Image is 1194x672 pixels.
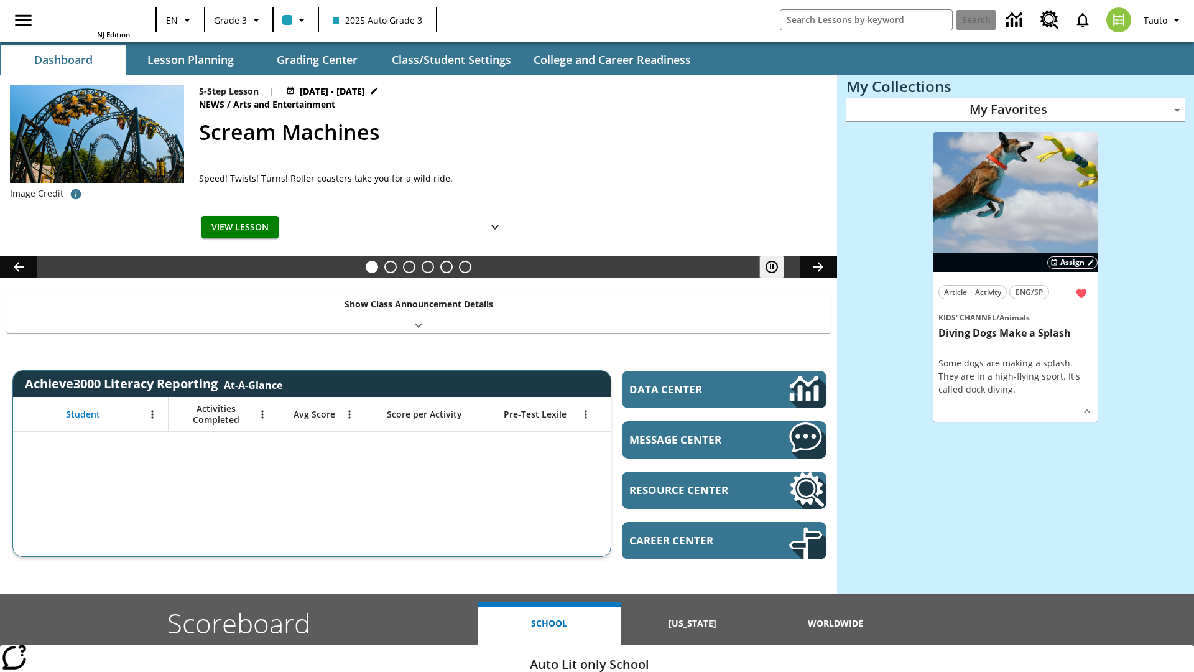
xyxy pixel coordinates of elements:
span: [DATE] - [DATE] [300,85,365,98]
span: Student [66,409,100,420]
button: Photo credit: The Smiler – Alton Towers Resort – Staffordshire – England [63,183,88,205]
span: / [227,98,231,110]
input: search field [780,10,952,30]
div: Pause [759,256,797,278]
span: Resource Center [629,483,752,497]
button: Slide 2 Meet the Artists [384,261,397,273]
span: NJ Edition [97,30,130,39]
img: Rollercoaster tracks twisting in vertical loops with yellow cars hanging upside down. [10,85,184,183]
button: Open Menu [253,405,272,424]
p: Image Credit [10,187,63,200]
button: School [478,602,621,645]
button: Show Details [1078,402,1096,421]
span: Career Center [629,533,752,548]
span: Kids' Channel [938,312,996,323]
button: Grade: Grade 3, Select a grade [209,9,269,31]
span: Data Center [629,382,747,396]
a: Career Center [622,522,826,559]
h2: Scream Machines [199,116,822,148]
a: Resource Center, Will open in new tab [622,472,826,509]
div: Show Class Announcement Details [6,290,831,333]
span: Animals [999,312,1030,323]
button: Article + Activity [938,285,1007,299]
div: Home [49,4,130,39]
button: View Lesson [201,216,279,239]
span: News [199,98,227,111]
div: My Favorites [846,98,1185,122]
button: Lesson carousel, Next [800,256,837,278]
button: Pause [759,256,784,278]
button: Slide 4 Cars of the Future? [422,261,434,273]
span: 2025 Auto Grade 3 [333,14,422,27]
p: Show Class Announcement Details [345,297,493,310]
button: Slide 6 Career Lesson [459,261,471,273]
button: Select a new avatar [1099,4,1139,36]
span: Arts and Entertainment [233,98,338,111]
a: Data Center [622,371,826,408]
button: Slide 3 Teen Uses Tech to Make a Difference [403,261,415,273]
span: Grade 3 [214,14,247,27]
button: Aug 27 - Aug 27 Choose Dates [284,85,381,98]
button: Lesson Planning [128,45,252,75]
span: ENG/SP [1016,286,1043,299]
button: Language: EN, Select a language [160,9,200,31]
h3: Diving Dogs Make a Splash [938,327,1093,340]
span: Assign [1060,257,1085,268]
span: Activities Completed [175,403,257,426]
button: ENG/SP [1009,285,1049,299]
button: [US_STATE] [621,602,764,645]
button: Open side menu [5,2,42,39]
button: Class color is light blue. Change class color [277,9,314,31]
button: Assign Choose Dates [1047,256,1098,269]
span: Topic: Kids' Channel/Animals [938,310,1093,324]
a: Data Center [999,3,1033,37]
button: Slide 5 Pre-release lesson [440,261,453,273]
p: 5-Step Lesson [199,85,259,98]
button: Open Menu [143,405,162,424]
span: Score per Activity [387,409,462,420]
span: EN [166,14,178,27]
button: Open Menu [340,405,359,424]
button: Open Menu [576,405,595,424]
button: College and Career Readiness [524,45,701,75]
button: Profile/Settings [1139,9,1189,31]
button: Dashboard [1,45,126,75]
span: | [269,85,274,98]
h3: My Collections [846,78,1185,95]
button: Remove from Favorites [1070,282,1093,305]
button: Class/Student Settings [382,45,521,75]
div: lesson details [933,132,1098,422]
button: Grading Center [255,45,379,75]
a: Home [49,5,130,30]
a: Message Center [622,421,826,459]
button: Slide 1 Scream Machines [366,261,378,273]
span: Article + Activity [944,286,1001,299]
span: / [996,312,999,323]
span: Pre-Test Lexile [504,409,567,420]
a: Notifications [1067,4,1099,36]
div: At-A-Glance [224,376,282,392]
span: Tauto [1144,14,1167,27]
span: Message Center [629,432,752,447]
button: Worldwide [764,602,907,645]
div: Some dogs are making a splash. They are in a high-flying sport. It's called dock diving. [938,357,1093,396]
div: Speed! Twists! Turns! Roller coasters take you for a wild ride. [199,172,510,185]
img: avatar image [1106,7,1131,32]
span: Achieve3000 Literacy Reporting [25,375,282,392]
a: Resource Center, Will open in new tab [1033,3,1067,37]
span: Avg Score [294,409,335,420]
button: Show Details [483,216,507,239]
